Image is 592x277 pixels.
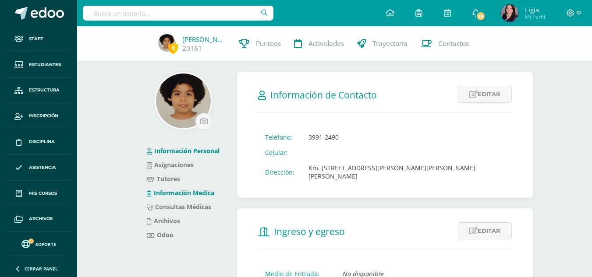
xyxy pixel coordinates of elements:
[233,26,287,61] a: Punteos
[7,52,70,78] a: Estudiantes
[147,231,174,239] a: Odoo
[156,74,211,128] img: 47da1f454f03a73cbd8889a9f751d2ad.png
[525,5,545,14] span: Ligia
[168,42,178,53] span: 0
[147,189,214,197] a: Información Medica
[7,78,70,104] a: Estructura
[182,35,226,44] a: [PERSON_NAME]
[7,181,70,207] a: Mis cursos
[35,241,56,247] span: Soporte
[458,86,512,103] a: Editar
[7,26,70,52] a: Staff
[525,13,545,21] span: Mi Perfil
[258,145,301,160] td: Celular:
[270,89,377,101] span: Información de Contacto
[414,26,475,61] a: Contactos
[7,103,70,129] a: Inscripción
[256,39,281,48] span: Punteos
[29,164,56,171] span: Asistencia
[274,225,345,238] span: Ingreso y egreso
[29,215,53,222] span: Archivos
[29,61,61,68] span: Estudiantes
[308,39,344,48] span: Actividades
[29,190,57,197] span: Mis cursos
[476,11,486,21] span: 39
[7,155,70,181] a: Asistencia
[29,87,60,94] span: Estructura
[501,4,518,22] img: d5e06c0e5c60f8cb8d69cae07b21a756.png
[7,129,70,155] a: Disciplina
[351,26,414,61] a: Trayectoria
[301,160,512,184] td: Km. [STREET_ADDRESS][PERSON_NAME][PERSON_NAME][PERSON_NAME]
[147,217,180,225] a: Archivos
[147,203,211,211] a: Consultas Médicas
[301,130,512,145] td: 3991-2490
[29,138,55,145] span: Disciplina
[25,266,58,272] span: Cerrar panel
[287,26,351,61] a: Actividades
[258,130,301,145] td: Teléfono:
[458,222,512,239] a: Editar
[147,147,220,155] a: Información Personal
[29,35,43,42] span: Staff
[258,160,301,184] td: Dirección:
[182,44,202,53] a: 20161
[83,6,273,21] input: Busca un usuario...
[29,112,58,119] span: Inscripción
[7,206,70,232] a: Archivos
[147,161,194,169] a: Asignaciones
[158,34,176,52] img: 988547a4a5a95fd065b96b763cdb525b.png
[438,39,469,48] span: Contactos
[11,238,67,249] a: Soporte
[372,39,408,48] span: Trayectoria
[147,175,180,183] a: Tutores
